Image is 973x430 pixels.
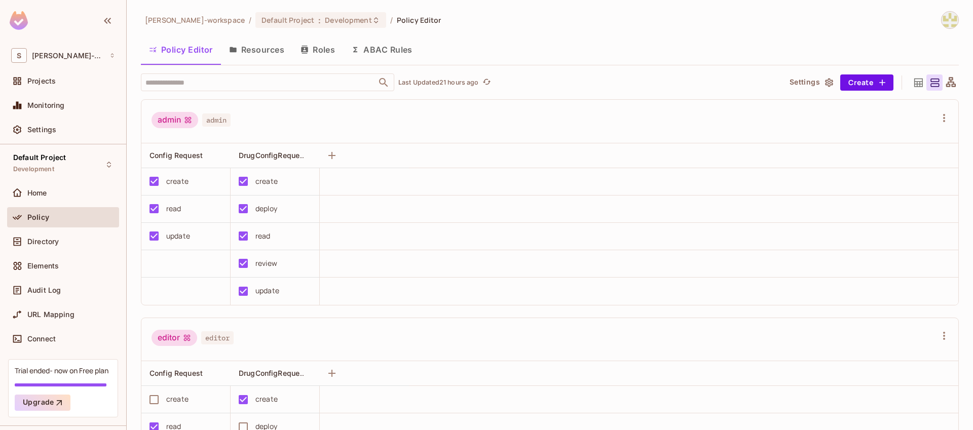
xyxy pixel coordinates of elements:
[292,37,343,62] button: Roles
[27,335,56,343] span: Connect
[166,203,181,214] div: read
[255,394,278,405] div: create
[15,366,108,375] div: Trial ended- now on Free plan
[255,258,277,269] div: review
[27,77,56,85] span: Projects
[202,113,231,127] span: admin
[398,79,479,87] p: Last Updated 21 hours ago
[145,15,245,25] span: the active workspace
[255,203,277,214] div: deploy
[149,151,203,160] span: Config Request
[479,76,493,89] span: Click to refresh data
[15,395,70,411] button: Upgrade
[482,77,491,88] span: refresh
[481,76,493,89] button: refresh
[261,15,314,25] span: Default Project
[152,112,198,128] div: admin
[201,331,234,344] span: editor
[166,230,190,242] div: update
[166,394,189,405] div: create
[141,37,221,62] button: Policy Editor
[318,16,321,24] span: :
[166,176,189,187] div: create
[343,37,421,62] button: ABAC Rules
[840,74,893,91] button: Create
[239,368,307,378] span: DrugConfigRequest
[785,74,836,91] button: Settings
[27,310,74,319] span: URL Mapping
[27,286,61,294] span: Audit Log
[27,189,47,197] span: Home
[221,37,292,62] button: Resources
[13,165,54,173] span: Development
[377,75,391,90] button: Open
[27,262,59,270] span: Elements
[27,213,49,221] span: Policy
[27,101,65,109] span: Monitoring
[11,48,27,63] span: S
[13,153,66,162] span: Default Project
[942,12,958,28] img: Chawla, Shikhil
[397,15,441,25] span: Policy Editor
[32,52,104,60] span: Workspace: shikhil-workspace
[27,238,59,246] span: Directory
[10,11,28,30] img: SReyMgAAAABJRU5ErkJggg==
[27,126,56,134] span: Settings
[249,15,251,25] li: /
[325,15,371,25] span: Development
[255,285,279,296] div: update
[255,230,271,242] div: read
[390,15,393,25] li: /
[239,150,307,160] span: DrugConfigRequest
[149,369,203,377] span: Config Request
[255,176,278,187] div: create
[152,330,197,346] div: editor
